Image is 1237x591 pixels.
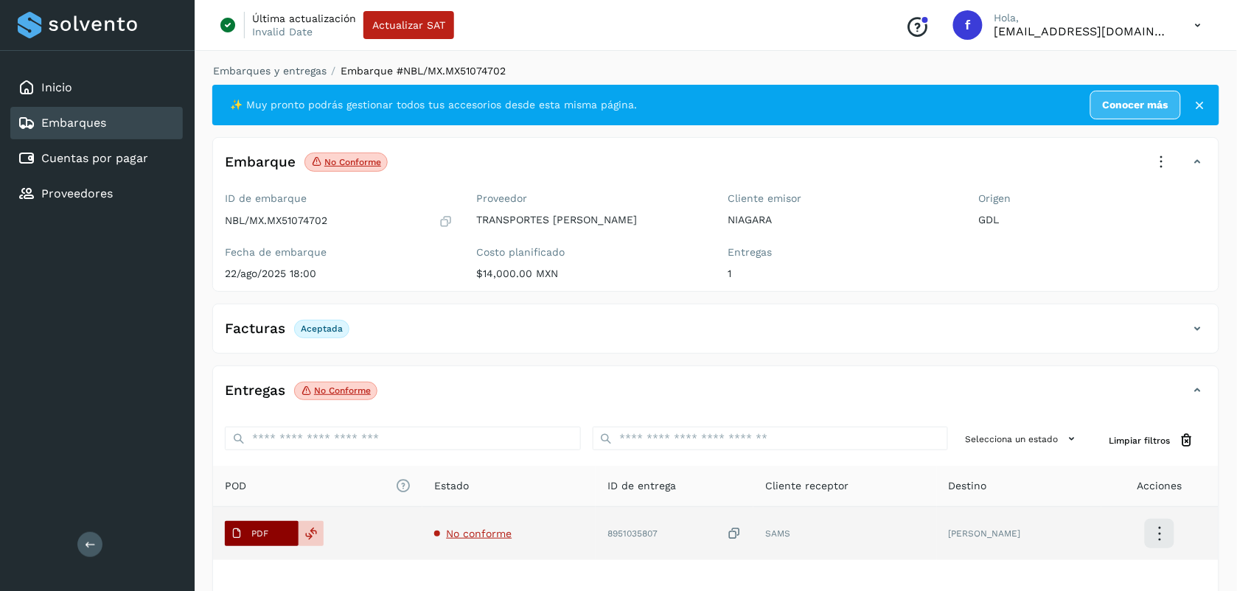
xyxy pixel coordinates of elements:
[979,192,1207,205] label: Origen
[1109,434,1171,447] span: Limpiar filtros
[225,321,285,338] h4: Facturas
[728,267,955,280] p: 1
[937,507,1101,560] td: [PERSON_NAME]
[225,521,299,546] button: PDF
[225,267,453,280] p: 22/ago/2025 18:00
[446,528,512,539] span: No conforme
[225,214,327,227] p: NBL/MX.MX51074702
[476,192,704,205] label: Proveedor
[728,214,955,226] p: NIAGARA
[10,107,183,139] div: Embarques
[979,214,1207,226] p: GDL
[252,25,313,38] p: Invalid Date
[41,80,72,94] a: Inicio
[301,324,343,334] p: Aceptada
[324,157,381,167] p: No conforme
[728,192,955,205] label: Cliente emisor
[225,192,453,205] label: ID de embarque
[341,65,506,77] span: Embarque #NBL/MX.MX51074702
[728,246,955,259] label: Entregas
[252,12,356,25] p: Última actualización
[372,20,445,30] span: Actualizar SAT
[225,154,296,171] h4: Embarque
[10,178,183,210] div: Proveedores
[251,528,268,539] p: PDF
[1090,91,1181,119] a: Conocer más
[994,24,1171,38] p: fepadilla@niagarawater.com
[476,246,704,259] label: Costo planificado
[765,478,849,494] span: Cliente receptor
[41,151,148,165] a: Cuentas por pagar
[314,385,371,396] p: No conforme
[476,214,704,226] p: TRANSPORTES [PERSON_NAME]
[476,267,704,280] p: $14,000.00 MXN
[1137,478,1182,494] span: Acciones
[213,150,1219,186] div: EmbarqueNo conforme
[41,186,113,200] a: Proveedores
[299,521,324,546] div: Reemplazar POD
[607,478,676,494] span: ID de entrega
[753,507,936,560] td: SAMS
[994,12,1171,24] p: Hola,
[213,316,1219,353] div: FacturasAceptada
[213,378,1219,415] div: EntregasNo conforme
[225,382,285,399] h4: Entregas
[10,142,183,175] div: Cuentas por pagar
[225,246,453,259] label: Fecha de embarque
[41,116,106,130] a: Embarques
[607,526,742,542] div: 8951035807
[212,63,1219,79] nav: breadcrumb
[949,478,987,494] span: Destino
[434,478,469,494] span: Estado
[225,478,411,494] span: POD
[10,71,183,104] div: Inicio
[363,11,454,39] button: Actualizar SAT
[230,97,637,113] span: ✨ Muy pronto podrás gestionar todos tus accesorios desde esta misma página.
[213,65,327,77] a: Embarques y entregas
[1098,427,1207,454] button: Limpiar filtros
[960,427,1086,451] button: Selecciona un estado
